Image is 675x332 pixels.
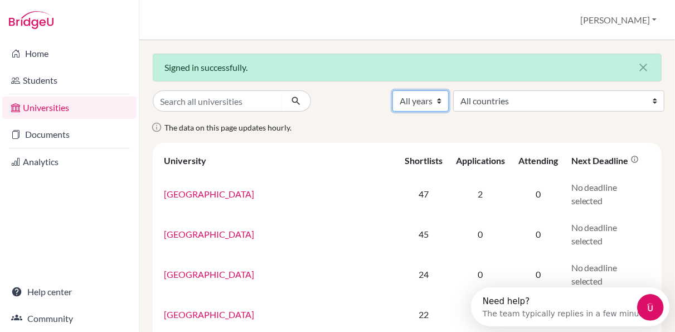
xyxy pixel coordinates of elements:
a: Home [2,42,137,65]
div: Next deadline [571,155,639,166]
a: [GEOGRAPHIC_DATA] [164,189,254,199]
a: Help center [2,281,137,303]
div: Applications [456,155,505,166]
span: The data on this page updates hourly. [164,123,292,132]
a: Universities [2,97,137,119]
a: [GEOGRAPHIC_DATA] [164,309,254,320]
span: No deadline selected [571,222,618,246]
a: Students [2,69,137,92]
a: Community [2,307,137,330]
a: Analytics [2,151,137,173]
a: Documents [2,123,137,146]
td: 2 [449,174,512,214]
span: No deadline selected [571,182,618,206]
iframe: Intercom live chat discovery launcher [471,287,669,326]
td: 47 [398,174,449,214]
button: [PERSON_NAME] [575,9,662,31]
div: Attending [518,155,558,166]
td: 24 [398,254,449,295]
td: 0 [512,174,565,214]
img: Bridge-U [9,11,54,29]
input: Search all universities [153,90,282,112]
td: 0 [512,254,565,295]
div: The team typically replies in a few minutes. [12,18,183,30]
div: Signed in successfully. [153,54,662,81]
td: 45 [398,214,449,254]
span: No deadline selected [571,262,618,286]
td: 0 [512,214,565,254]
iframe: Intercom live chat [637,294,664,321]
i: close [637,61,650,74]
button: Close [625,54,661,81]
td: 0 [449,214,512,254]
th: University [157,147,398,174]
a: [GEOGRAPHIC_DATA] [164,269,254,280]
div: Open Intercom Messenger [4,4,216,35]
div: Shortlists [405,155,443,166]
a: [GEOGRAPHIC_DATA] [164,229,254,239]
td: 0 [449,254,512,295]
div: Need help? [12,9,183,18]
